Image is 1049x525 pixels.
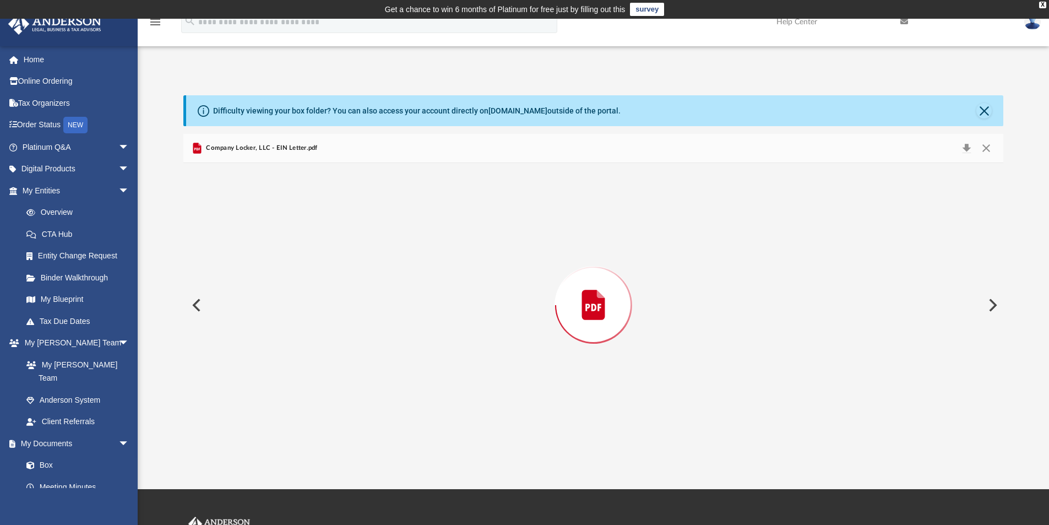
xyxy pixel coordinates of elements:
[204,143,318,153] span: Company Locker, LLC - EIN Letter.pdf
[149,15,162,29] i: menu
[184,15,196,27] i: search
[15,476,140,498] a: Meeting Minutes
[15,310,146,332] a: Tax Due Dates
[8,180,146,202] a: My Entitiesarrow_drop_down
[8,48,146,71] a: Home
[118,136,140,159] span: arrow_drop_down
[1024,14,1041,30] img: User Pic
[63,117,88,133] div: NEW
[976,140,996,156] button: Close
[8,92,146,114] a: Tax Organizers
[15,411,140,433] a: Client Referrals
[15,289,140,311] a: My Blueprint
[118,158,140,181] span: arrow_drop_down
[183,134,1004,447] div: Preview
[8,432,140,454] a: My Documentsarrow_drop_down
[976,103,992,118] button: Close
[630,3,664,16] a: survey
[8,114,146,137] a: Order StatusNEW
[15,389,140,411] a: Anderson System
[15,354,135,389] a: My [PERSON_NAME] Team
[15,454,135,477] a: Box
[956,140,976,156] button: Download
[8,332,140,354] a: My [PERSON_NAME] Teamarrow_drop_down
[8,136,146,158] a: Platinum Q&Aarrow_drop_down
[15,223,146,245] a: CTA Hub
[15,245,146,267] a: Entity Change Request
[149,21,162,29] a: menu
[8,158,146,180] a: Digital Productsarrow_drop_down
[385,3,626,16] div: Get a chance to win 6 months of Platinum for free just by filling out this
[15,267,146,289] a: Binder Walkthrough
[15,202,146,224] a: Overview
[118,332,140,355] span: arrow_drop_down
[980,290,1004,321] button: Next File
[183,290,208,321] button: Previous File
[1039,2,1046,8] div: close
[5,13,105,35] img: Anderson Advisors Platinum Portal
[213,105,621,117] div: Difficulty viewing your box folder? You can also access your account directly on outside of the p...
[8,71,146,93] a: Online Ordering
[118,180,140,202] span: arrow_drop_down
[118,432,140,455] span: arrow_drop_down
[488,106,547,115] a: [DOMAIN_NAME]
